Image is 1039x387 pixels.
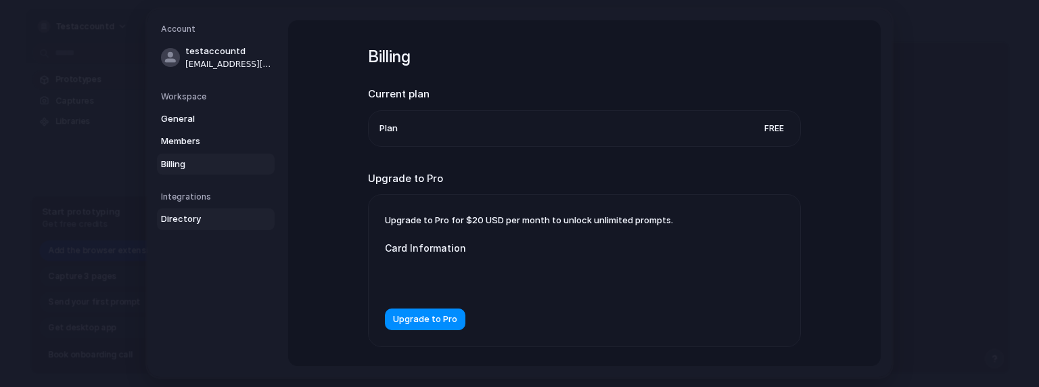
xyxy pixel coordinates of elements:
[185,58,272,70] span: [EMAIL_ADDRESS][DOMAIN_NAME]
[161,91,275,103] h5: Workspace
[396,271,645,284] iframe: Secure card payment input frame
[368,171,801,187] h2: Upgrade to Pro
[393,313,457,327] span: Upgrade to Pro
[368,45,801,69] h1: Billing
[161,191,275,203] h5: Integrations
[379,122,398,135] span: Plan
[161,135,248,148] span: Members
[157,41,275,74] a: testaccountd[EMAIL_ADDRESS][DOMAIN_NAME]
[161,158,248,171] span: Billing
[385,309,465,330] button: Upgrade to Pro
[157,154,275,175] a: Billing
[157,108,275,130] a: General
[385,241,655,255] label: Card Information
[161,212,248,226] span: Directory
[185,45,272,58] span: testaccountd
[157,131,275,152] a: Members
[759,122,789,135] span: Free
[157,208,275,230] a: Directory
[368,87,801,102] h2: Current plan
[161,23,275,35] h5: Account
[385,214,673,225] span: Upgrade to Pro for $20 USD per month to unlock unlimited prompts.
[161,112,248,126] span: General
